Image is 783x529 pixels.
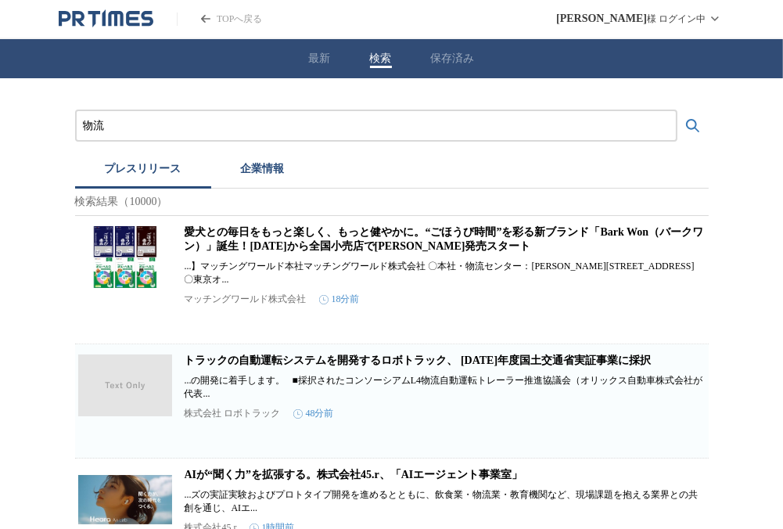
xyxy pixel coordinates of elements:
[185,488,706,515] p: ...ズの実証実験およびプロトタイプ開発を進めるとともに、飲食業・物流業・教育機関など、現場課題を抱える業界との共創を通じ、AIエ...
[59,9,153,28] a: PR TIMESのトップページはこちら
[177,13,262,26] a: PR TIMESのトップページはこちら
[78,225,172,288] img: 愛犬との毎日をもっと楽しく、もっと健やかに。“ごほうび時間”を彩る新ブランド「Bark Won（バークワン）」誕生！10月20日から全国小売店で順次発売スタート
[370,52,392,66] button: 検索
[185,407,281,420] p: 株式会社 ロボトラック
[185,260,706,286] p: ...】マッチングワールド本社マッチングワールド株式会社 〇本社・物流センター：[PERSON_NAME][STREET_ADDRESS] 〇東京オ...
[319,293,360,306] time: 18分前
[556,13,647,25] span: [PERSON_NAME]
[185,469,523,480] a: AIが“聞く力”を拡張する。株式会社45.r、「AIエージェント事業室」
[677,110,709,142] button: 検索する
[75,189,709,216] p: 検索結果（10000）
[293,407,334,420] time: 48分前
[185,374,706,401] p: ...の開発に着手します。 ■採択されたコンソーシアムL4物流自動運転トレーラー推進協議会（オリックス自動車株式会社が代表...
[75,154,211,189] button: プレスリリース
[211,154,314,189] button: 企業情報
[83,117,670,135] input: プレスリリースおよび企業を検索する
[431,52,475,66] button: 保存済み
[309,52,331,66] button: 最新
[185,226,704,252] a: 愛犬との毎日をもっと楽しく、もっと健やかに。“ごほうび時間”を彩る新ブランド「Bark Won（バークワン）」誕生！[DATE]から全国小売店で[PERSON_NAME]発売スタート
[185,354,652,366] a: トラックの自動運転システムを開発するロボトラック、 [DATE]年度国土交通省実証事業に採択
[78,354,172,416] img: トラックの自動運転システムを開発するロボトラック、 2025年度国土交通省実証事業に採択
[185,293,307,306] p: マッチングワールド株式会社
